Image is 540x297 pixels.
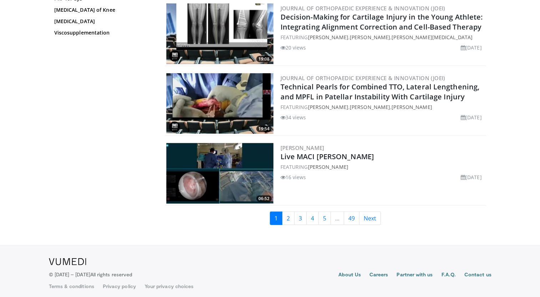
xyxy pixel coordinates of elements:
[392,34,473,41] a: [PERSON_NAME][MEDICAL_DATA]
[270,212,282,225] a: 1
[145,283,193,290] a: Your privacy choices
[350,34,390,41] a: [PERSON_NAME]
[49,258,86,265] img: VuMedi Logo
[281,33,485,41] div: FEATURING , ,
[306,212,319,225] a: 4
[281,103,485,111] div: FEATURING , ,
[344,212,359,225] a: 49
[392,104,432,110] a: [PERSON_NAME]
[308,104,348,110] a: [PERSON_NAME]
[308,34,348,41] a: [PERSON_NAME]
[281,173,306,181] li: 16 views
[166,4,273,64] a: 19:08
[281,144,324,151] a: [PERSON_NAME]
[281,74,445,82] a: Journal of Orthopaedic Experience & Innovation (JOEI)
[256,56,272,62] span: 19:08
[397,271,433,280] a: Partner with us
[281,12,483,32] a: Decision-Making for Cartilage Injury in the Young Athlete: Integrating Alignment Correction and C...
[49,283,94,290] a: Terms & conditions
[308,163,348,170] a: [PERSON_NAME]
[256,196,272,202] span: 06:52
[165,212,486,225] nav: Search results pages
[49,271,132,278] p: © [DATE] – [DATE]
[294,212,307,225] a: 3
[281,163,485,171] div: FEATURING
[90,271,132,277] span: All rights reserved
[166,73,273,134] img: df77b898-7438-4bc0-bced-0def26f2aa37.300x170_q85_crop-smart_upscale.jpg
[103,283,136,290] a: Privacy policy
[338,271,361,280] a: About Us
[281,44,306,51] li: 20 views
[318,212,331,225] a: 5
[54,18,151,25] a: [MEDICAL_DATA]
[461,114,482,121] li: [DATE]
[461,173,482,181] li: [DATE]
[350,104,390,110] a: [PERSON_NAME]
[166,143,273,204] a: 06:52
[54,6,151,14] a: [MEDICAL_DATA] of Knee
[464,271,491,280] a: Contact us
[281,152,374,161] a: Live MACI [PERSON_NAME]
[281,5,445,12] a: Journal of Orthopaedic Experience & Innovation (JOEI)
[281,114,306,121] li: 34 views
[281,82,480,101] a: Technical Pearls for Combined TTO, Lateral Lengthening, and MPFL in Patellar Instability With Car...
[461,44,482,51] li: [DATE]
[369,271,388,280] a: Careers
[166,73,273,134] a: 19:54
[166,4,273,64] img: 1f389dbd-5e10-4ad3-8093-bf1c47d23e94.300x170_q85_crop-smart_upscale.jpg
[166,143,273,204] img: a1973bee-aa92-4031-aa4b-33376846204b.300x170_q85_crop-smart_upscale.jpg
[256,126,272,132] span: 19:54
[54,29,151,36] a: Viscosupplementation
[282,212,294,225] a: 2
[441,271,455,280] a: F.A.Q.
[359,212,381,225] a: Next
